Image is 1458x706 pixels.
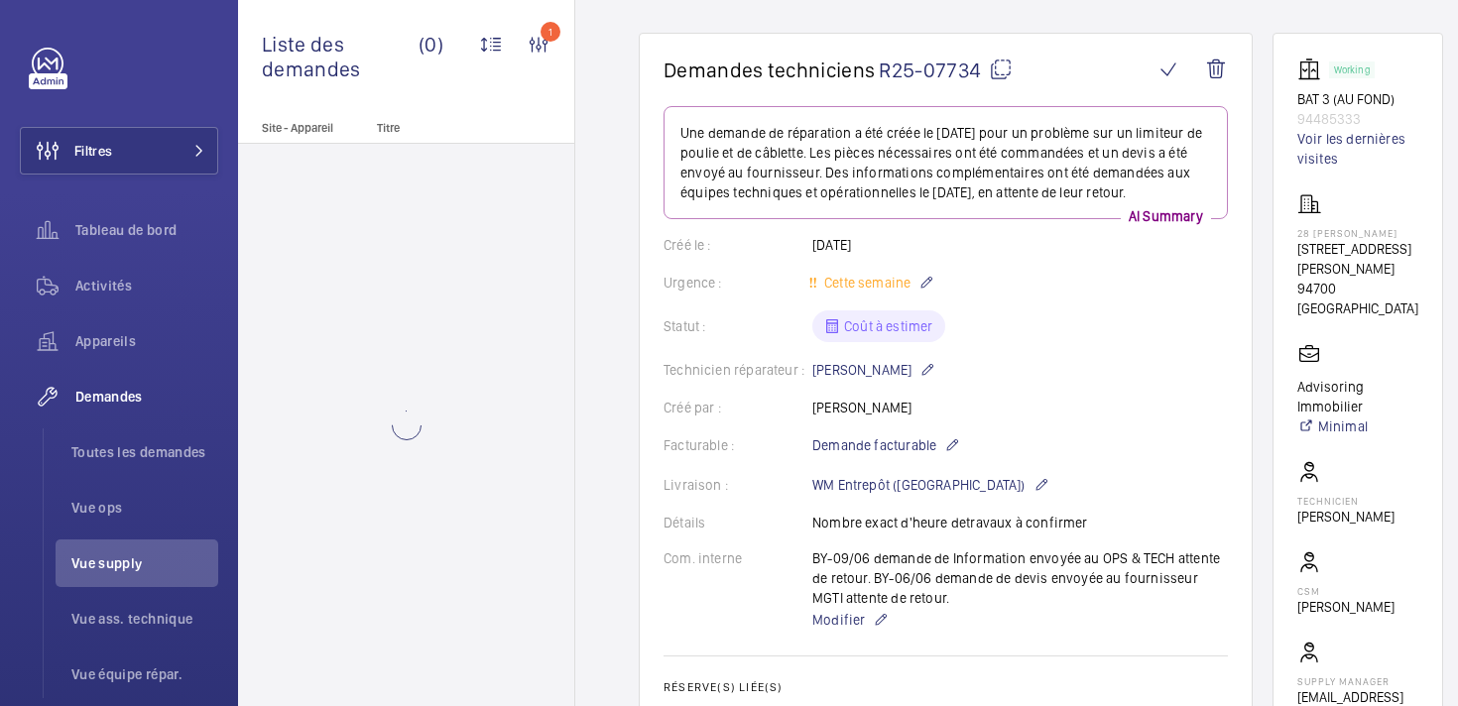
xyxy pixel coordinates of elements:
p: [STREET_ADDRESS][PERSON_NAME] [1297,239,1418,279]
p: Une demande de réparation a été créée le [DATE] pour un problème sur un limiteur de poulie et de ... [680,123,1211,202]
p: 28 [PERSON_NAME] [1297,227,1418,239]
span: Appareils [75,331,218,351]
span: Liste des demandes [262,32,419,81]
span: Demandes techniciens [664,58,875,82]
span: Vue équipe répar. [71,664,218,684]
p: 94485333 [1297,109,1418,129]
p: Titre [377,121,508,135]
span: Modifier [812,610,865,630]
p: Technicien [1297,495,1395,507]
p: BAT 3 (AU FOND) [1297,89,1418,109]
span: Cette semaine [820,275,911,291]
p: [PERSON_NAME] [812,358,935,382]
span: Tableau de bord [75,220,218,240]
p: Working [1334,66,1370,73]
p: [PERSON_NAME] [1297,597,1395,617]
img: elevator.svg [1297,58,1329,81]
p: 94700 [GEOGRAPHIC_DATA] [1297,279,1418,318]
span: Demande facturable [812,435,936,455]
h2: Réserve(s) liée(s) [664,680,1228,694]
p: WM Entrepôt ([GEOGRAPHIC_DATA]) [812,473,1049,497]
button: Filtres [20,127,218,175]
p: AI Summary [1121,206,1211,226]
p: Advisoring Immobilier [1297,377,1418,416]
p: CSM [1297,585,1395,597]
a: Voir les dernières visites [1297,129,1418,169]
span: Vue supply [71,553,218,573]
p: [PERSON_NAME] [1297,507,1395,527]
a: Minimal [1297,416,1418,436]
span: R25-07734 [879,58,1013,82]
span: Filtres [74,141,112,161]
span: Vue ops [71,498,218,518]
p: Site - Appareil [238,121,369,135]
span: Toutes les demandes [71,442,218,462]
span: Activités [75,276,218,295]
p: Supply manager [1297,675,1418,687]
span: Vue ass. technique [71,609,218,629]
span: Demandes [75,387,218,407]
